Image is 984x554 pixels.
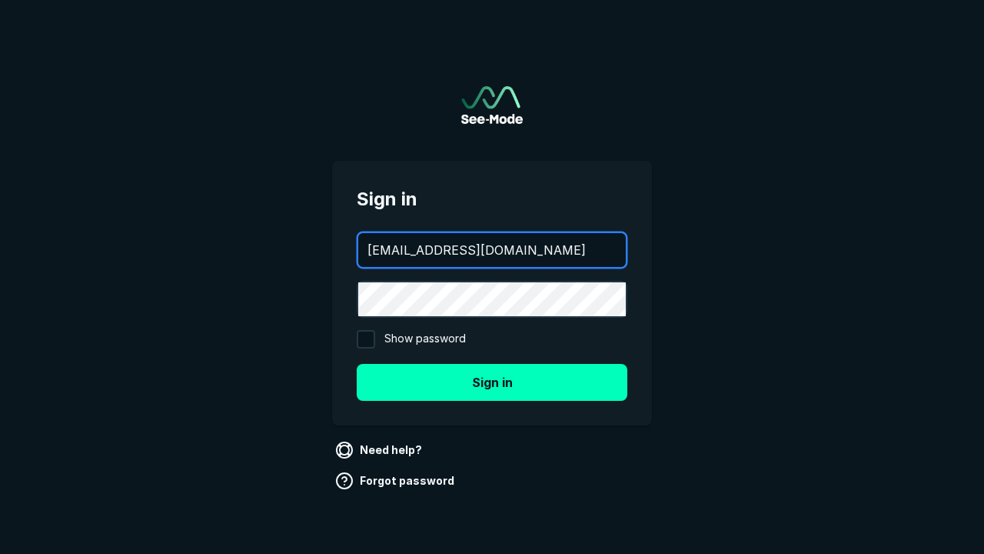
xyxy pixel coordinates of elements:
[357,364,627,401] button: Sign in
[461,86,523,124] img: See-Mode Logo
[332,469,460,493] a: Forgot password
[384,330,466,349] span: Show password
[332,438,428,462] a: Need help?
[358,233,626,267] input: your@email.com
[461,86,523,124] a: Go to sign in
[357,185,627,213] span: Sign in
